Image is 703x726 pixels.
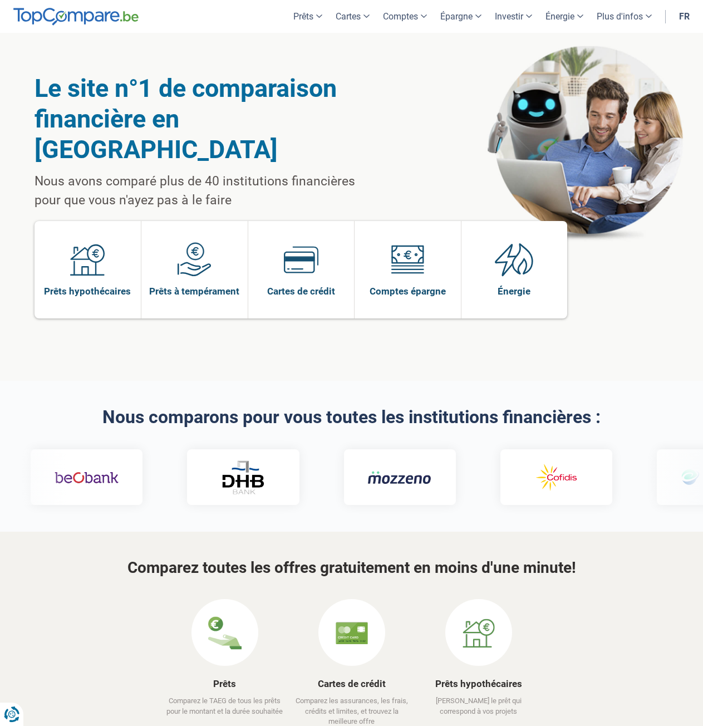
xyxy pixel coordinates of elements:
[267,285,335,297] span: Cartes de crédit
[462,616,495,650] img: Prêts hypothécaires
[13,8,139,26] img: TopCompare
[368,470,432,484] img: Mozzeno
[435,678,522,689] a: Prêts hypothécaires
[70,242,105,277] img: Prêts hypothécaires
[35,172,384,210] p: Nous avons comparé plus de 40 institutions financières pour que vous n'ayez pas à le faire
[177,242,212,277] img: Prêts à tempérament
[55,462,119,494] img: Beobank
[221,460,266,494] img: DHB Bank
[162,696,287,726] p: Comparez le TAEG de tous les prêts pour le montant et la durée souhaitée
[498,285,530,297] span: Énergie
[318,678,386,689] a: Cartes de crédit
[524,462,588,494] img: Cofidis
[390,242,425,277] img: Comptes épargne
[416,696,541,726] p: [PERSON_NAME] le prêt qui correspond à vos projets
[149,285,239,297] span: Prêts à tempérament
[35,408,669,427] h2: Nous comparons pour vous toutes les institutions financières :
[370,285,446,297] span: Comptes épargne
[213,678,236,689] a: Prêts
[44,285,131,297] span: Prêts hypothécaires
[335,616,368,650] img: Cartes de crédit
[461,221,568,318] a: Énergie Énergie
[284,242,318,277] img: Cartes de crédit
[141,221,248,318] a: Prêts à tempérament Prêts à tempérament
[35,221,141,318] a: Prêts hypothécaires Prêts hypothécaires
[35,73,384,165] h1: Le site n°1 de comparaison financière en [GEOGRAPHIC_DATA]
[495,242,534,277] img: Énergie
[355,221,461,318] a: Comptes épargne Comptes épargne
[35,560,669,577] h3: Comparez toutes les offres gratuitement en moins d'une minute!
[248,221,355,318] a: Cartes de crédit Cartes de crédit
[208,616,242,650] img: Prêts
